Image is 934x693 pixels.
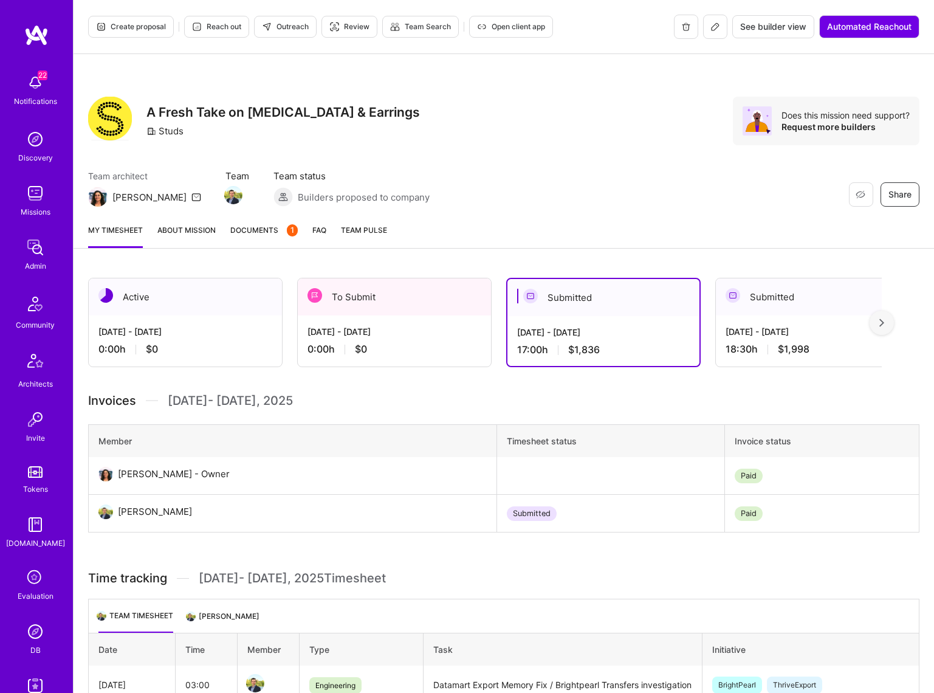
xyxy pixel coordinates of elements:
span: [DATE] - [DATE] , 2025 [168,391,293,410]
th: Invoice status [725,425,919,458]
a: Team Pulse [341,224,387,248]
img: Submitted [523,289,538,303]
i: icon EyeClosed [856,190,865,199]
span: Open client app [477,21,545,32]
span: Team architect [88,170,201,182]
div: DB [30,644,41,657]
div: Submitted [507,279,699,316]
span: Invoices [88,391,136,410]
th: Type [299,633,423,666]
div: Invite [26,432,45,444]
span: Team [225,170,249,182]
a: Documents1 [230,224,298,248]
span: Create proposal [96,21,166,32]
th: Task [423,633,702,666]
img: User Avatar [98,505,113,519]
div: 18:30 h [726,343,899,356]
i: icon Mail [191,192,201,202]
span: $0 [146,343,158,356]
img: Community [21,289,50,319]
a: Team Member Avatar [225,185,241,205]
button: Open client app [469,16,553,38]
img: admin teamwork [23,235,47,260]
img: Architects [21,348,50,378]
h3: A Fresh Take on [MEDICAL_DATA] & Earrings [146,105,420,120]
img: discovery [23,127,47,151]
img: Active [98,288,113,303]
span: Documents [230,224,298,236]
div: Submitted [507,506,557,521]
img: Submitted [726,288,740,303]
img: Team Member Avatar [224,186,242,204]
div: Notifications [14,95,57,108]
div: [PERSON_NAME] - Owner [118,467,230,481]
th: Date [89,633,176,666]
i: icon Proposal [96,22,106,32]
img: Company Logo [88,97,132,140]
span: $0 [355,343,367,356]
img: Team Architect [88,187,108,207]
span: See builder view [740,21,806,33]
a: FAQ [312,224,326,248]
div: 0:00 h [98,343,272,356]
div: [PERSON_NAME] [112,191,187,204]
div: 0:00 h [307,343,481,356]
img: bell [23,71,47,95]
div: Admin [25,260,46,272]
div: [DATE] - [DATE] [98,325,272,338]
img: guide book [23,512,47,537]
span: Reach out [192,21,241,32]
div: Active [89,278,282,315]
button: Team Search [382,16,459,38]
li: [PERSON_NAME] [188,609,259,633]
div: Discovery [18,151,53,164]
img: Builders proposed to company [273,187,293,207]
div: Missions [21,205,50,218]
button: Review [321,16,377,38]
span: Share [888,188,912,201]
span: 22 [38,71,47,80]
th: Member [237,633,299,666]
img: To Submit [307,288,322,303]
a: About Mission [157,224,216,248]
div: Paid [735,506,763,521]
div: Community [16,319,55,331]
span: $1,998 [778,343,809,356]
div: [DATE] - [DATE] [517,326,690,339]
i: icon SelectionTeam [24,567,47,590]
img: Divider [146,391,158,410]
img: teamwork [23,181,47,205]
span: Outreach [262,21,309,32]
div: [DATE] - [DATE] [726,325,899,338]
button: Outreach [254,16,317,38]
img: tokens [28,466,43,478]
img: Avatar [743,106,772,136]
span: Team Pulse [341,226,387,235]
div: To Submit [298,278,491,315]
span: Builders proposed to company [298,191,430,204]
th: Timesheet status [497,425,725,458]
button: Create proposal [88,16,174,38]
div: Tokens [23,483,48,495]
a: My timesheet [88,224,143,248]
img: Team Member Avatar [246,674,264,692]
div: [PERSON_NAME] [118,505,192,519]
button: Automated Reachout [819,15,919,38]
img: Team Architect [96,610,107,621]
th: Time [175,633,237,666]
div: [DATE] - [DATE] [307,325,481,338]
span: $1,836 [568,343,600,356]
li: Team timesheet [98,609,173,633]
img: logo [24,24,49,46]
i: icon Targeter [329,22,339,32]
img: Team Architect [185,611,196,622]
div: 17:00 h [517,343,690,356]
img: Admin Search [23,619,47,644]
div: Evaluation [18,590,53,602]
div: [DOMAIN_NAME] [6,537,65,550]
span: Time tracking [88,571,167,586]
span: Team Search [390,21,451,32]
i: icon CompanyGray [146,126,156,136]
span: Automated Reachout [827,21,912,33]
button: See builder view [732,15,814,38]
